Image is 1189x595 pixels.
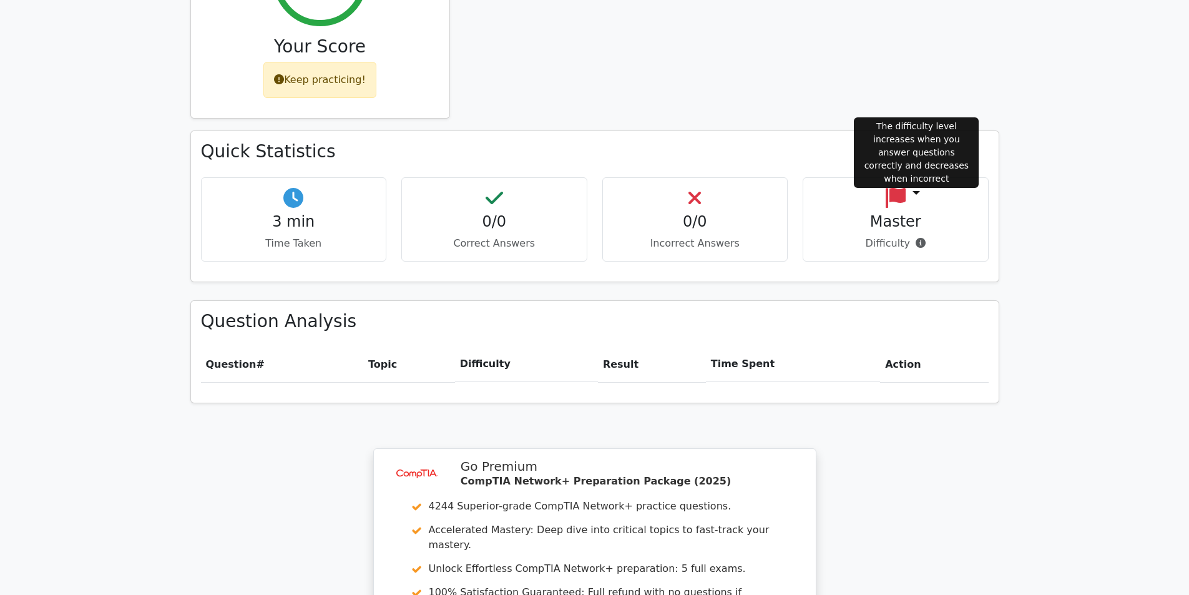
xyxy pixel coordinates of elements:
[598,347,706,382] th: Result
[880,347,988,382] th: Action
[613,213,778,231] h4: 0/0
[455,347,598,382] th: Difficulty
[206,358,257,370] span: Question
[201,347,363,382] th: #
[201,141,989,162] h3: Quick Statistics
[813,236,978,251] p: Difficulty
[412,213,577,231] h4: 0/0
[813,213,978,231] h4: Master
[706,347,880,382] th: Time Spent
[613,236,778,251] p: Incorrect Answers
[363,347,455,382] th: Topic
[212,213,376,231] h4: 3 min
[212,236,376,251] p: Time Taken
[854,117,979,188] div: The difficulty level increases when you answer questions correctly and decreases when incorrect
[263,62,376,98] div: Keep practicing!
[412,236,577,251] p: Correct Answers
[201,36,439,57] h3: Your Score
[201,311,989,332] h3: Question Analysis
